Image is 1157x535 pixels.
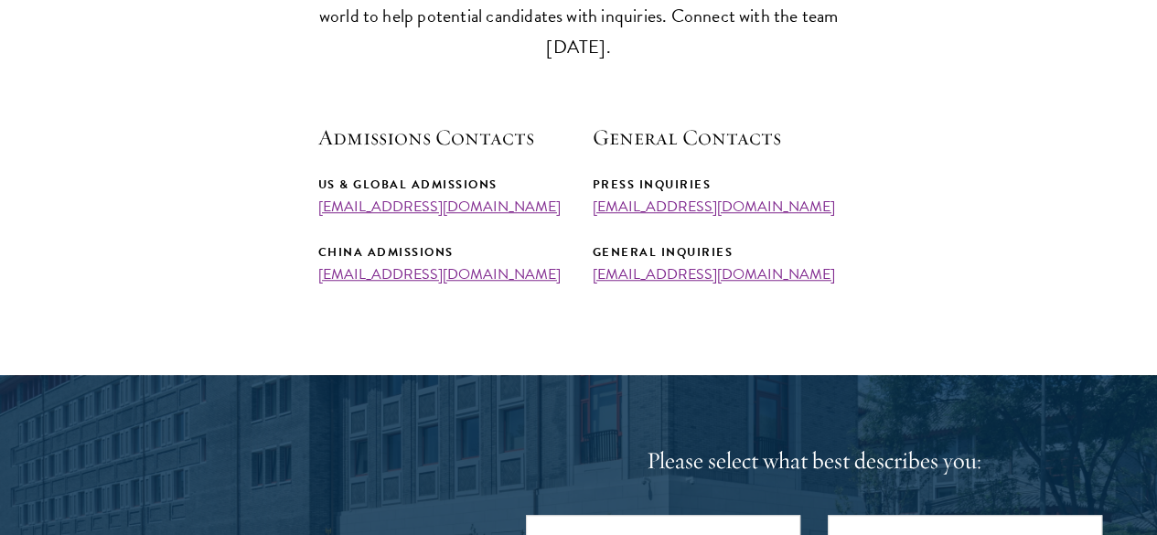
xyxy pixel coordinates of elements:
div: US & Global Admissions [318,175,565,195]
a: [EMAIL_ADDRESS][DOMAIN_NAME] [593,196,835,218]
a: [EMAIL_ADDRESS][DOMAIN_NAME] [318,196,561,218]
h5: General Contacts [593,122,840,153]
a: [EMAIL_ADDRESS][DOMAIN_NAME] [318,263,561,285]
h5: Admissions Contacts [318,122,565,153]
div: China Admissions [318,242,565,262]
h4: Please select what best describes you: [526,444,1102,478]
div: General Inquiries [593,242,840,262]
div: Press Inquiries [593,175,840,195]
a: [EMAIL_ADDRESS][DOMAIN_NAME] [593,263,835,285]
